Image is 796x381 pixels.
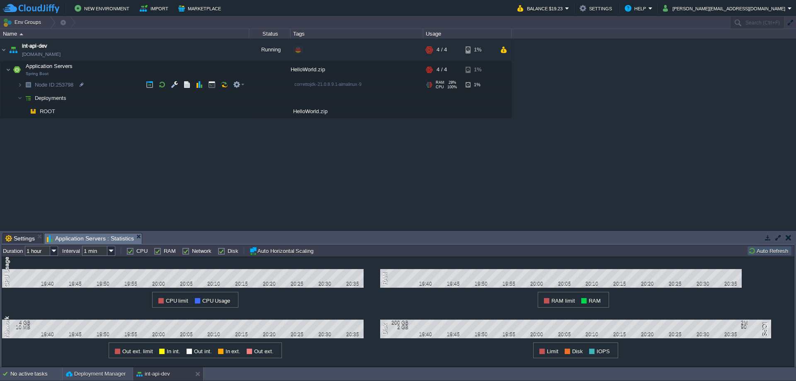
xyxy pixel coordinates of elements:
[498,331,519,337] div: 19:55
[637,331,658,337] div: 20:20
[1,29,249,39] div: Name
[75,3,132,13] button: New Environment
[759,321,769,337] div: IOPS
[466,78,493,91] div: 1%
[424,29,511,39] div: Usage
[287,281,308,286] div: 20:25
[721,331,741,337] div: 20:35
[6,61,11,78] img: AMDAwAAAACH5BAEAAAAALAAAAAABAAEAAAICRAEAOw==
[580,3,614,13] button: Settings
[597,348,610,354] span: IOPS
[436,85,444,89] span: CPU
[166,298,189,304] span: CPU limit
[39,108,56,115] span: ROOT
[381,320,408,325] div: 200 GB
[466,61,493,78] div: 1%
[148,281,169,286] div: 20:00
[148,331,169,337] div: 20:00
[259,281,280,286] div: 20:20
[34,81,75,88] span: 253798
[35,82,56,88] span: Node ID:
[693,331,713,337] div: 20:30
[663,3,788,13] button: [PERSON_NAME][EMAIL_ADDRESS][DOMAIN_NAME]
[122,348,153,354] span: Out ext. limit
[637,281,658,286] div: 20:20
[10,367,62,381] div: No active tasks
[92,331,113,337] div: 19:50
[466,39,493,61] div: 1%
[37,331,58,337] div: 19:40
[589,298,601,304] span: RAM
[665,331,686,337] div: 20:25
[17,92,22,104] img: AMDAwAAAACH5BAEAAAAALAAAAAABAAEAAAICRAEAOw==
[226,348,241,354] span: In ext.
[22,42,47,50] a: int-api-dev
[22,92,34,104] img: AMDAwAAAACH5BAEAAAAALAAAAAABAAEAAAICRAEAOw==
[437,61,447,78] div: 4 / 4
[164,248,176,254] label: RAM
[554,331,575,337] div: 20:05
[609,331,630,337] div: 20:15
[37,281,58,286] div: 19:40
[231,331,252,337] div: 20:15
[66,370,126,378] button: Deployment Manager
[741,320,768,325] div: 2M
[380,323,390,335] div: Disk
[92,281,113,286] div: 19:50
[34,95,68,102] a: Deployments
[120,281,141,286] div: 19:55
[342,281,363,286] div: 20:35
[120,331,141,337] div: 19:55
[471,331,491,337] div: 19:50
[287,331,308,337] div: 20:25
[380,271,390,286] div: RAM
[471,281,491,286] div: 19:50
[0,39,7,61] img: AMDAwAAAACH5BAEAAAAALAAAAAABAAEAAAICRAEAOw==
[259,331,280,337] div: 20:20
[665,281,686,286] div: 20:25
[448,80,456,85] span: 29%
[192,248,211,254] label: Network
[415,281,436,286] div: 19:40
[582,331,602,337] div: 20:10
[62,248,80,254] label: Interval
[447,85,457,89] span: 100%
[3,3,59,14] img: CloudJiffy
[140,3,171,13] button: Import
[291,29,423,39] div: Tags
[25,63,74,69] a: Application ServersSpring Boot
[7,39,19,61] img: AMDAwAAAACH5BAEAAAAALAAAAAABAAEAAAICRAEAOw==
[693,281,713,286] div: 20:30
[204,331,224,337] div: 20:10
[228,248,238,254] label: Disk
[2,315,12,338] div: Network
[741,324,768,330] div: 90
[342,331,363,337] div: 20:35
[721,281,741,286] div: 20:35
[27,105,39,118] img: AMDAwAAAACH5BAEAAAAALAAAAAABAAEAAAICRAEAOw==
[526,281,547,286] div: 20:00
[176,281,197,286] div: 20:05
[47,233,134,244] span: Application Servers : Statistics
[254,348,274,354] span: Out ext.
[25,63,74,70] span: Application Servers
[315,281,335,286] div: 20:30
[443,331,464,337] div: 19:45
[526,331,547,337] div: 20:00
[554,281,575,286] div: 20:05
[2,255,12,288] div: CPU Usage
[748,247,791,255] button: Auto Refresh
[3,324,30,330] div: 10 MB
[291,105,423,118] div: HelloWorld.zip
[167,348,180,354] span: In int.
[231,281,252,286] div: 20:15
[443,281,464,286] div: 19:45
[315,331,335,337] div: 20:30
[436,80,444,85] span: RAM
[582,281,602,286] div: 20:10
[19,33,23,35] img: AMDAwAAAACH5BAEAAAAALAAAAAABAAEAAAICRAEAOw==
[250,29,290,39] div: Status
[22,105,27,118] img: AMDAwAAAACH5BAEAAAAALAAAAAABAAEAAAICRAEAOw==
[194,348,212,354] span: Out int.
